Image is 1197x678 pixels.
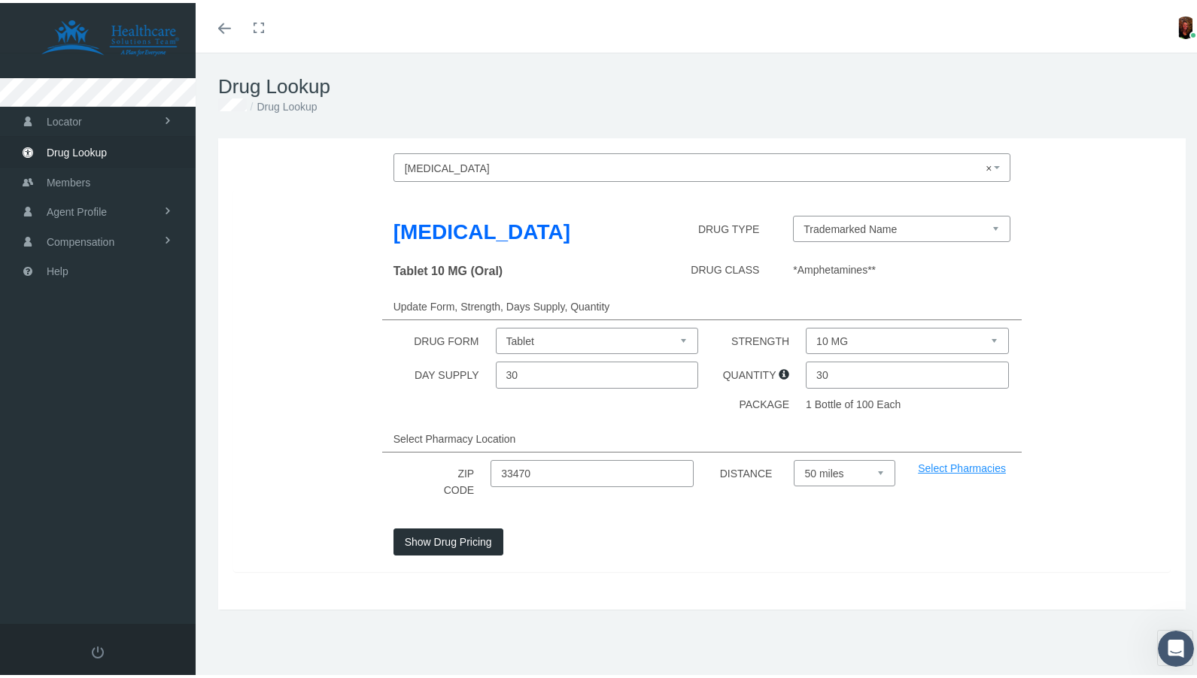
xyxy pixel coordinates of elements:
label: 1 Bottle of 100 Each [806,393,901,410]
input: Zip Code [491,457,693,484]
img: HEALTHCARE SOLUTIONS TEAM, LLC [20,17,200,54]
label: DISTANCE [720,457,784,483]
a: Select Pharmacies [918,459,1006,471]
iframe: Intercom live chat [1158,628,1194,664]
img: S_Profile_Picture_10259.jpg [1174,14,1197,36]
label: DRUG CLASS [691,259,770,280]
label: [MEDICAL_DATA] [393,213,570,246]
label: DAY SUPPLY [415,359,491,385]
label: DRUG TYPE [698,213,770,239]
span: Agent Profile [47,195,107,223]
h1: Drug Lookup [218,72,1186,95]
label: QUANTITY [723,359,801,385]
span: × [986,156,997,175]
span: Compensation [47,225,114,253]
span: Members [47,165,90,194]
span: Locator [47,104,82,133]
label: Update Form, Strength, Days Supply, Quantity [393,290,621,316]
label: DRUG FORM [414,325,490,351]
li: Drug Lookup [247,95,317,112]
span: Adderall [393,150,1011,179]
span: Adderall [405,156,991,175]
span: Drug Lookup [47,135,107,164]
span: Help [47,254,68,283]
button: Show Drug Pricing [393,525,503,552]
label: PACKAGE [739,393,801,414]
label: Select Pharmacy Location [393,422,527,449]
label: Tablet 10 MG (Oral) [393,259,503,277]
label: ZIP CODE [427,457,485,500]
label: *Amphetamines** [793,259,876,275]
label: STRENGTH [731,325,801,351]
